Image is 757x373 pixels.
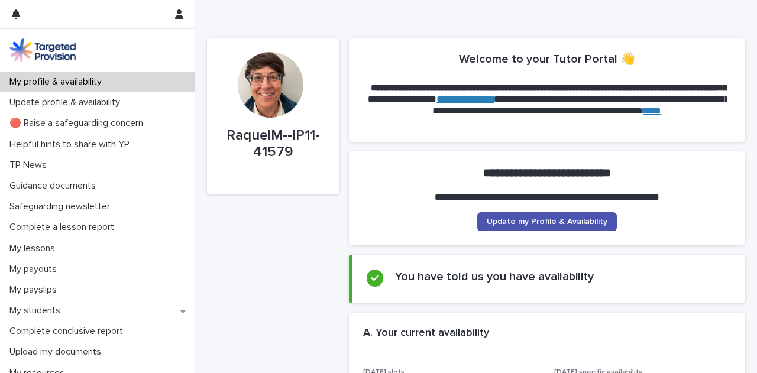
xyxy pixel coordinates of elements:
a: Update my Profile & Availability [477,212,617,231]
p: Guidance documents [5,180,105,192]
h2: Welcome to your Tutor Portal 👋 [459,52,635,66]
h2: A. Your current availability [363,327,489,340]
p: My students [5,305,70,316]
p: 🔴 Raise a safeguarding concern [5,118,153,129]
p: Helpful hints to share with YP [5,139,139,150]
p: Complete conclusive report [5,326,132,337]
img: M5nRWzHhSzIhMunXDL62 [9,38,76,62]
p: My profile & availability [5,76,111,87]
span: Update my Profile & Availability [487,218,607,226]
p: My payslips [5,284,66,296]
p: TP News [5,160,56,171]
p: Safeguarding newsletter [5,201,119,212]
p: Upload my documents [5,346,111,358]
p: My lessons [5,243,64,254]
p: My payouts [5,264,66,275]
p: Update profile & availability [5,97,130,108]
h2: You have told us you have availability [395,270,594,284]
p: RaquelM--IP11-41579 [221,127,325,161]
p: Complete a lesson report [5,222,124,233]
